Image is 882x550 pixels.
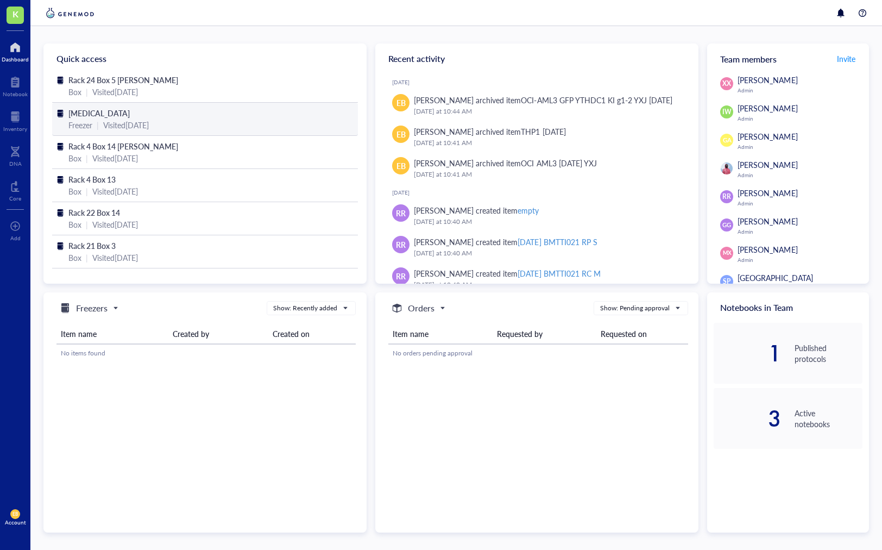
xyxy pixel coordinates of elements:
div: Recent activity [375,43,698,74]
div: | [86,218,88,230]
div: No orders pending approval [393,348,683,358]
span: RR [396,239,406,251]
div: Admin [738,143,862,150]
div: | [86,152,88,164]
div: Add [10,235,21,241]
div: [PERSON_NAME] created item [414,204,539,216]
span: Rack 22 Box 14 [68,207,120,218]
span: EB [396,97,406,109]
span: [PERSON_NAME] [738,159,797,170]
div: [DATE] [392,189,690,196]
span: [PERSON_NAME] [738,103,797,114]
span: [PERSON_NAME] [738,74,797,85]
div: Box [68,252,81,264]
span: RR [722,192,731,202]
span: MX [722,249,731,257]
div: Show: Recently added [273,303,337,313]
div: [DATE] at 10:40 AM [414,248,681,259]
span: SP [723,277,730,286]
span: Invite [837,53,855,64]
span: XX [722,79,731,89]
div: Visited [DATE] [92,218,138,230]
div: No items found [61,348,351,358]
div: OCI-AML3 GFP YTHDC1 KI g1-2 YXJ [DATE] [521,95,672,105]
div: | [86,86,88,98]
a: Notebook [3,73,28,97]
div: [PERSON_NAME] archived item [414,126,565,137]
div: Notebooks in Team [707,292,869,323]
div: Box [68,152,81,164]
div: [PERSON_NAME] archived item [414,94,672,106]
span: [GEOGRAPHIC_DATA] [738,272,812,283]
a: RR[PERSON_NAME] created item[DATE] BMTTI021 RC M[DATE] at 10:40 AM [384,263,690,295]
div: Box [68,185,81,197]
div: Notebook [3,91,28,97]
div: | [97,119,99,131]
span: IW [722,107,732,117]
div: Admin [738,228,862,235]
th: Created by [168,324,268,344]
div: [DATE] BMTTI021 RP S [518,236,597,247]
a: Dashboard [2,39,29,62]
a: RR[PERSON_NAME] created itemempty[DATE] at 10:40 AM [384,200,690,232]
div: Inventory [3,126,27,132]
span: [PERSON_NAME] [738,131,797,142]
div: Visited [DATE] [103,119,149,131]
div: [DATE] at 10:44 AM [414,106,681,117]
div: | [86,185,88,197]
span: Rack 24 Box 5 [PERSON_NAME] [68,74,178,85]
a: DNA [9,143,22,167]
div: [DATE] at 10:41 AM [414,137,681,148]
a: Inventory [3,108,27,132]
div: Box [68,218,81,230]
span: EB [12,511,18,517]
div: Published protocols [795,342,862,364]
div: [DATE] at 10:41 AM [414,169,681,180]
div: Account [5,519,26,526]
div: [PERSON_NAME] created item [414,236,597,248]
div: THP1 [DATE] [521,126,565,137]
div: Visited [DATE] [92,252,138,264]
img: f8f27afb-f33d-4f80-a997-14505bd0ceeb.jpeg [721,162,733,174]
div: Show: Pending approval [600,303,670,313]
div: 1 [714,345,782,362]
img: genemod-logo [43,7,97,20]
div: Visited [DATE] [92,152,138,164]
div: Admin [738,87,862,93]
span: [PERSON_NAME] [738,244,797,255]
span: EB [396,128,406,140]
div: Core [9,195,21,202]
div: DNA [9,160,22,167]
a: Core [9,178,21,202]
div: Admin [738,257,862,263]
div: | [86,252,88,264]
div: Visited [DATE] [92,185,138,197]
div: Freezer [68,119,92,131]
span: Rack 4 Box 13 [68,174,116,185]
div: Team members [707,43,869,74]
span: [PERSON_NAME] [738,216,797,227]
th: Requested by [493,324,597,344]
span: K [12,7,18,21]
h5: Freezers [76,302,108,315]
div: empty [518,205,539,216]
span: EB [396,160,406,172]
th: Item name [56,324,168,344]
div: Admin [738,115,862,122]
div: Dashboard [2,56,29,62]
div: Visited [DATE] [92,86,138,98]
div: [PERSON_NAME] archived item [414,157,596,169]
span: RR [396,207,406,219]
span: [MEDICAL_DATA] [68,108,130,118]
div: Box [68,86,81,98]
a: RR[PERSON_NAME] created item[DATE] BMTTI021 RP S[DATE] at 10:40 AM [384,232,690,263]
div: [DATE] [392,79,690,85]
span: GG [722,221,732,230]
div: Quick access [43,43,367,74]
span: Rack 4 Box 14 [PERSON_NAME] [68,141,178,152]
h5: Orders [408,302,434,315]
button: Invite [836,50,856,67]
div: Active notebooks [795,408,862,429]
div: OCI AML3 [DATE] YXJ [521,158,596,168]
